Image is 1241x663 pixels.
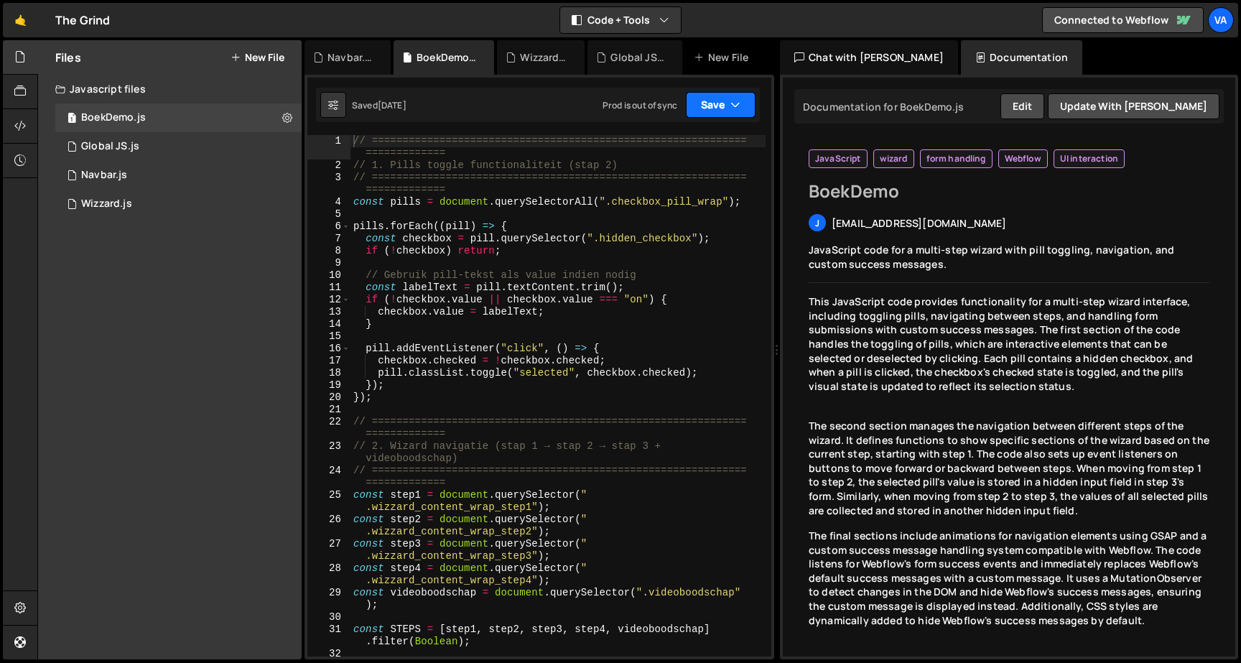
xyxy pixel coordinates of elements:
span: [EMAIL_ADDRESS][DOMAIN_NAME] [832,216,1006,230]
div: Wizzard.js [81,198,132,210]
div: Navbar.js [81,169,127,182]
div: 3 [307,172,350,196]
div: 32 [307,648,350,660]
div: 13 [307,306,350,318]
div: 12 [307,294,350,306]
div: 10 [307,269,350,282]
div: 17 [307,355,350,367]
div: 22 [307,416,350,440]
span: 1 [68,113,76,125]
div: Prod is out of sync [603,99,677,111]
span: wizard [880,153,908,164]
div: 28 [307,562,350,587]
div: 20 [307,391,350,404]
div: Chat with [PERSON_NAME] [780,40,958,75]
div: BoekDemo.js [81,111,146,124]
div: BoekDemo.js [417,50,477,65]
div: 17048/46890.js [55,132,302,161]
div: 5 [307,208,350,221]
a: Va [1208,7,1234,33]
div: 4 [307,196,350,208]
div: 6 [307,221,350,233]
div: [DATE] [378,99,406,111]
div: Navbar.js [327,50,373,65]
div: 9 [307,257,350,269]
div: Global JS.js [81,140,139,153]
div: 25 [307,489,350,514]
div: Documentation for BoekDemo.js [799,100,965,113]
div: 30 [307,611,350,623]
div: 31 [307,623,350,648]
div: 1 [307,135,350,159]
div: 21 [307,404,350,416]
div: 17048/46900.js [55,190,302,218]
button: Code + Tools [560,7,681,33]
span: j [815,217,819,229]
p: This JavaScript code provides functionality for a multi-step wizard interface, including toggling... [809,295,1209,393]
div: 8 [307,245,350,257]
h2: BoekDemo [809,180,1209,203]
div: Global JS.js [610,50,665,65]
button: Edit [1000,93,1044,119]
h2: Files [55,50,81,65]
div: 27 [307,538,350,562]
div: Saved [352,99,406,111]
p: The second section manages the navigation between different steps of the wizard. It defines funct... [809,419,1209,517]
div: 26 [307,514,350,538]
div: 29 [307,587,350,611]
div: 16 [307,343,350,355]
div: Documentation [961,40,1082,75]
div: 11 [307,282,350,294]
div: 18 [307,367,350,379]
span: JavaScript [815,153,861,164]
div: 15 [307,330,350,343]
span: form handling [926,153,986,164]
div: New File [694,50,754,65]
button: Update with [PERSON_NAME] [1048,93,1219,119]
div: 17048/46901.js [55,103,302,132]
div: 7 [307,233,350,245]
div: Javascript files [38,75,302,103]
div: 17048/47224.js [55,161,302,190]
div: Wizzard.js [520,50,567,65]
button: New File [231,52,284,63]
div: The Grind [55,11,110,29]
p: The final sections include animations for navigation elements using GSAP and a custom success mes... [809,529,1209,627]
a: 🤙 [3,3,38,37]
div: 24 [307,465,350,489]
div: 2 [307,159,350,172]
div: 19 [307,379,350,391]
span: UI interaction [1060,153,1118,164]
div: 14 [307,318,350,330]
span: JavaScript code for a multi-step wizard with pill toggling, navigation, and custom success messages. [809,243,1174,271]
a: Connected to Webflow [1042,7,1204,33]
button: Save [686,92,756,118]
div: 23 [307,440,350,465]
span: Webflow [1005,153,1041,164]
